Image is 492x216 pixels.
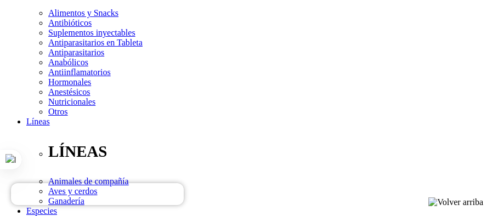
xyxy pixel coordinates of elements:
[48,143,488,161] p: LÍNEAS
[48,107,68,116] a: Otros
[26,117,50,126] a: Líneas
[428,197,483,207] img: Volver arriba
[48,77,91,87] a: Hormonales
[26,206,57,215] a: Especies
[48,58,88,67] a: Anabólicos
[48,67,111,77] a: Antiinflamatorios
[48,8,118,18] a: Alimentos y Snacks
[11,183,184,205] iframe: Brevo live chat
[48,177,129,186] a: Animales de compañía
[48,28,135,37] a: Suplementos inyectables
[48,48,104,57] a: Antiparasitarios
[48,38,143,47] a: Antiparasitarios en Tableta
[48,18,92,27] a: Antibióticos
[48,97,95,106] a: Nutricionales
[48,87,90,96] a: Anestésicos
